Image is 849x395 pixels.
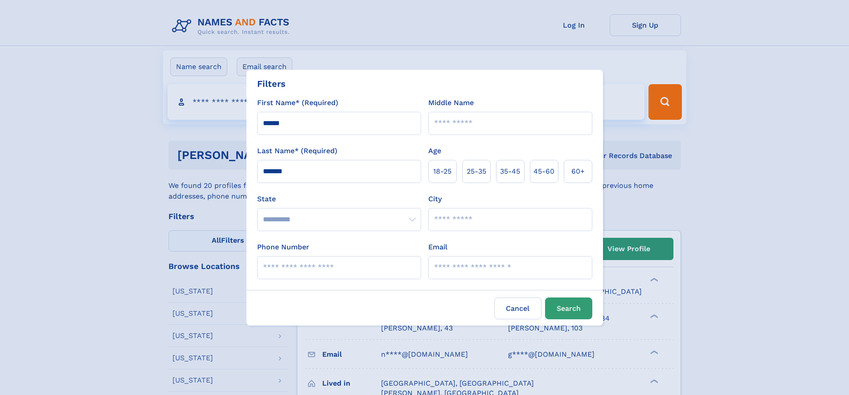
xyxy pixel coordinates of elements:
label: Last Name* (Required) [257,146,337,156]
label: First Name* (Required) [257,98,338,108]
label: City [428,194,442,204]
span: 18‑25 [433,166,451,177]
button: Search [545,297,592,319]
label: Email [428,242,447,252]
span: 25‑35 [467,166,486,177]
label: Middle Name [428,98,474,108]
span: 45‑60 [533,166,554,177]
label: State [257,194,421,204]
div: Filters [257,77,286,90]
label: Age [428,146,441,156]
label: Cancel [494,297,541,319]
span: 35‑45 [500,166,520,177]
span: 60+ [571,166,585,177]
label: Phone Number [257,242,309,252]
